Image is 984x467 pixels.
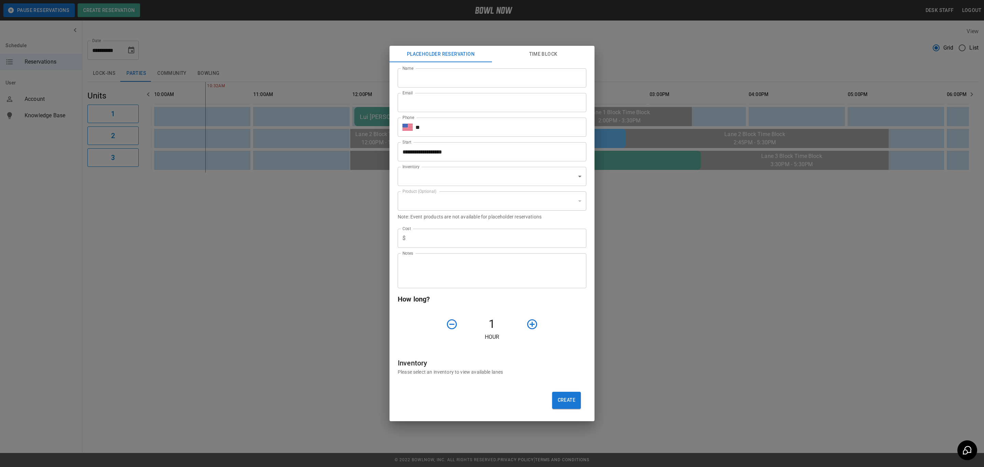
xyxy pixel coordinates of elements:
[398,333,586,341] p: Hour
[552,392,581,409] button: Create
[398,358,586,369] h6: Inventory
[402,139,411,145] label: Start
[402,234,406,242] p: $
[398,167,586,186] div: ​
[398,369,586,375] p: Please select an inventory to view available lanes
[398,213,586,220] p: Note: Event products are not available for placeholder reservations
[402,122,413,132] button: Select country
[402,115,414,120] label: Phone
[492,46,594,62] button: Time Block
[398,142,582,161] input: Choose date, selected date is Oct 5, 2025
[461,317,523,331] h4: 1
[389,46,492,62] button: Placeholder Reservation
[398,191,586,211] div: ​
[398,294,586,305] h6: How long?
